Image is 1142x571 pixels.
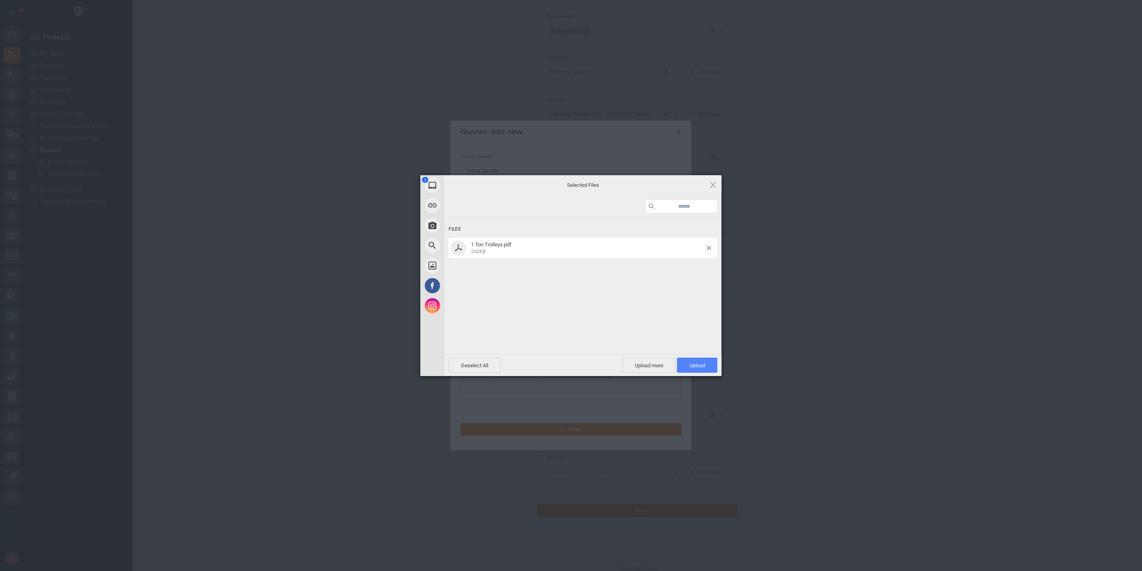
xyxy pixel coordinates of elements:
div: Web Search [420,235,517,256]
div: Link (URL) [420,195,517,215]
span: 1 Ton Trolleys.pdf [471,241,512,248]
div: My Device [420,175,517,195]
span: Upload more [622,358,676,373]
div: Files [449,222,718,237]
span: Deselect All [449,358,501,373]
span: 1 [422,177,428,183]
div: Take Photo [420,215,517,235]
span: 260KB [471,249,485,254]
div: Facebook [420,276,517,296]
span: Click here or hit ESC to close picker [709,180,718,189]
span: Selected Files [503,181,663,188]
span: 1 Ton Trolleys.pdf [469,241,707,255]
span: Upload [689,362,705,368]
div: Instagram [420,296,517,316]
span: Upload [677,358,718,373]
div: Unsplash [420,256,517,276]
